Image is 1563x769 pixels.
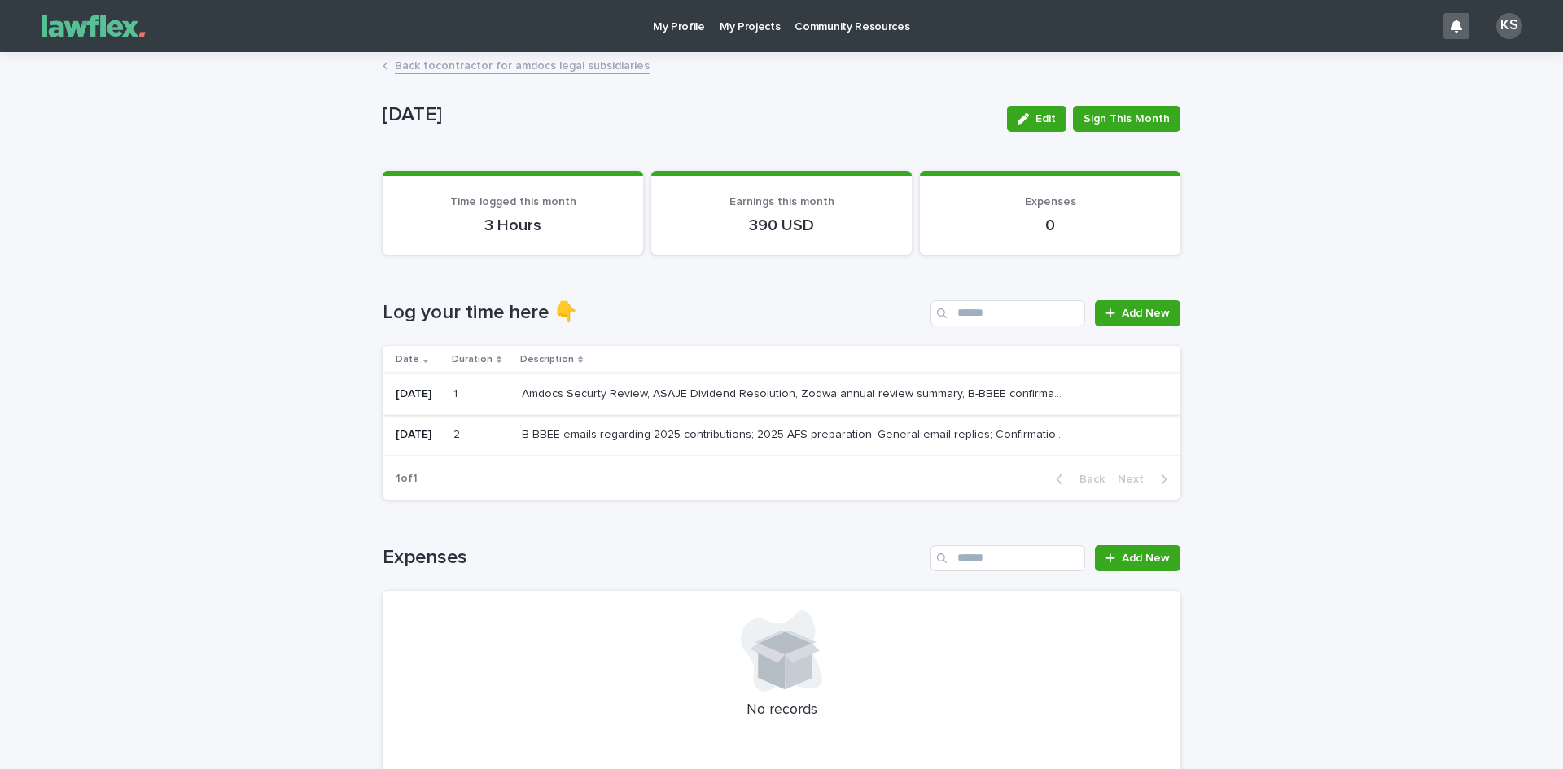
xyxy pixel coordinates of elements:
[395,55,650,74] a: Back tocontractor for amdocs legal subsidiaries
[930,545,1085,571] input: Search
[1111,472,1180,487] button: Next
[396,351,419,369] p: Date
[1070,474,1105,485] span: Back
[520,351,574,369] p: Description
[1043,472,1111,487] button: Back
[729,196,834,208] span: Earnings this month
[450,196,576,208] span: Time logged this month
[1122,308,1170,319] span: Add New
[402,216,624,235] p: 3 Hours
[1025,196,1076,208] span: Expenses
[1007,106,1066,132] button: Edit
[383,546,924,570] h1: Expenses
[1095,300,1180,326] a: Add New
[1035,113,1056,125] span: Edit
[396,387,440,401] p: [DATE]
[671,216,892,235] p: 390 USD
[1118,474,1154,485] span: Next
[383,414,1180,455] tr: [DATE]22 B-BBEE emails regarding 2025 contributions; 2025 AFS preparation; General email replies;...
[453,384,461,401] p: 1
[930,300,1085,326] input: Search
[383,103,994,127] p: [DATE]
[402,701,1161,719] p: No records
[383,301,924,325] h1: Log your time here 👇
[453,425,463,442] p: 2
[1073,106,1180,132] button: Sign This Month
[1084,111,1170,127] span: Sign This Month
[939,216,1161,235] p: 0
[396,428,440,442] p: [DATE]
[452,351,493,369] p: Duration
[33,10,155,42] img: Gnvw4qrBSHOAfo8VMhG6
[522,384,1068,401] p: Amdocs Securty Review, ASAJE Dividend Resolution, Zodwa annual review summary, B-BBEE confirmatio...
[383,374,1180,414] tr: [DATE]11 Amdocs Securty Review, ASAJE Dividend Resolution, Zodwa annual review summary, B-BBEE co...
[1496,13,1522,39] div: KS
[1122,553,1170,564] span: Add New
[522,425,1068,442] p: B-BBEE emails regarding 2025 contributions; 2025 AFS preparation; General email replies; Confirma...
[1095,545,1180,571] a: Add New
[383,459,431,499] p: 1 of 1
